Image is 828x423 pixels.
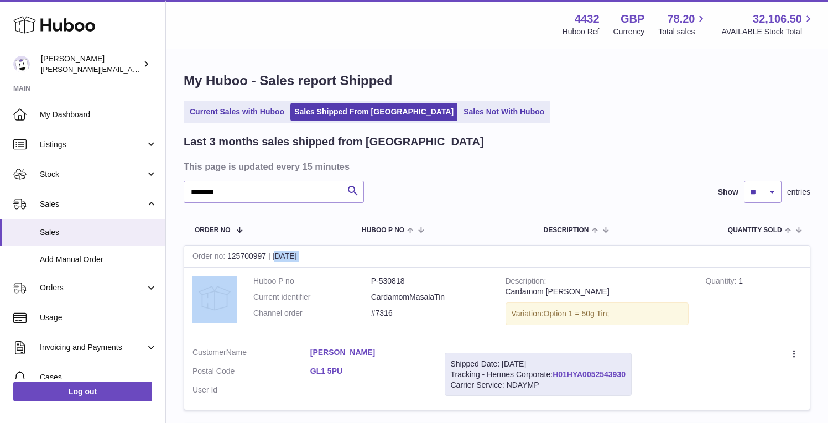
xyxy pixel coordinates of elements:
[371,292,489,302] dd: CardamomMasalaTin
[40,372,157,383] span: Cases
[658,27,707,37] span: Total sales
[613,27,645,37] div: Currency
[543,227,589,234] span: Description
[290,103,457,121] a: Sales Shipped From [GEOGRAPHIC_DATA]
[40,342,145,353] span: Invoicing and Payments
[40,139,145,150] span: Listings
[40,199,145,210] span: Sales
[310,347,428,358] a: [PERSON_NAME]
[184,160,808,173] h3: This page is updated every 15 minutes
[544,309,610,318] span: Option 1 = 50g Tin;
[506,276,546,288] strong: Description
[506,302,689,325] div: Variation:
[728,227,782,234] span: Quantity Sold
[40,227,157,238] span: Sales
[184,72,810,90] h1: My Huboo - Sales report Shipped
[371,276,489,286] dd: P-530818
[40,283,145,293] span: Orders
[184,134,484,149] h2: Last 3 months sales shipped from [GEOGRAPHIC_DATA]
[563,27,600,37] div: Huboo Ref
[721,27,815,37] span: AVAILABLE Stock Total
[195,227,231,234] span: Order No
[697,268,810,339] td: 1
[621,12,644,27] strong: GBP
[192,348,226,357] span: Customer
[253,276,371,286] dt: Huboo P no
[40,312,157,323] span: Usage
[575,12,600,27] strong: 4432
[192,347,310,361] dt: Name
[451,359,626,369] div: Shipped Date: [DATE]
[787,187,810,197] span: entries
[253,308,371,318] dt: Channel order
[371,308,489,318] dd: #7316
[721,12,815,37] a: 32,106.50 AVAILABLE Stock Total
[192,276,237,320] img: no-photo.jpg
[40,254,157,265] span: Add Manual Order
[506,286,689,297] div: Cardamom [PERSON_NAME]
[13,56,30,72] img: akhil@amalachai.com
[451,380,626,390] div: Carrier Service: NDAYMP
[718,187,738,197] label: Show
[41,54,140,75] div: [PERSON_NAME]
[460,103,548,121] a: Sales Not With Huboo
[186,103,288,121] a: Current Sales with Huboo
[40,109,157,120] span: My Dashboard
[40,169,145,180] span: Stock
[192,366,310,379] dt: Postal Code
[705,276,738,288] strong: Quantity
[753,12,802,27] span: 32,106.50
[553,370,626,379] a: H01HYA0052543930
[658,12,707,37] a: 78.20 Total sales
[253,292,371,302] dt: Current identifier
[41,65,222,74] span: [PERSON_NAME][EMAIL_ADDRESS][DOMAIN_NAME]
[192,385,310,395] dt: User Id
[13,382,152,401] a: Log out
[310,366,428,377] a: GL1 5PU
[192,252,227,263] strong: Order no
[184,246,810,268] div: 125700997 | [DATE]
[667,12,695,27] span: 78.20
[362,227,404,234] span: Huboo P no
[445,353,632,396] div: Tracking - Hermes Corporate:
